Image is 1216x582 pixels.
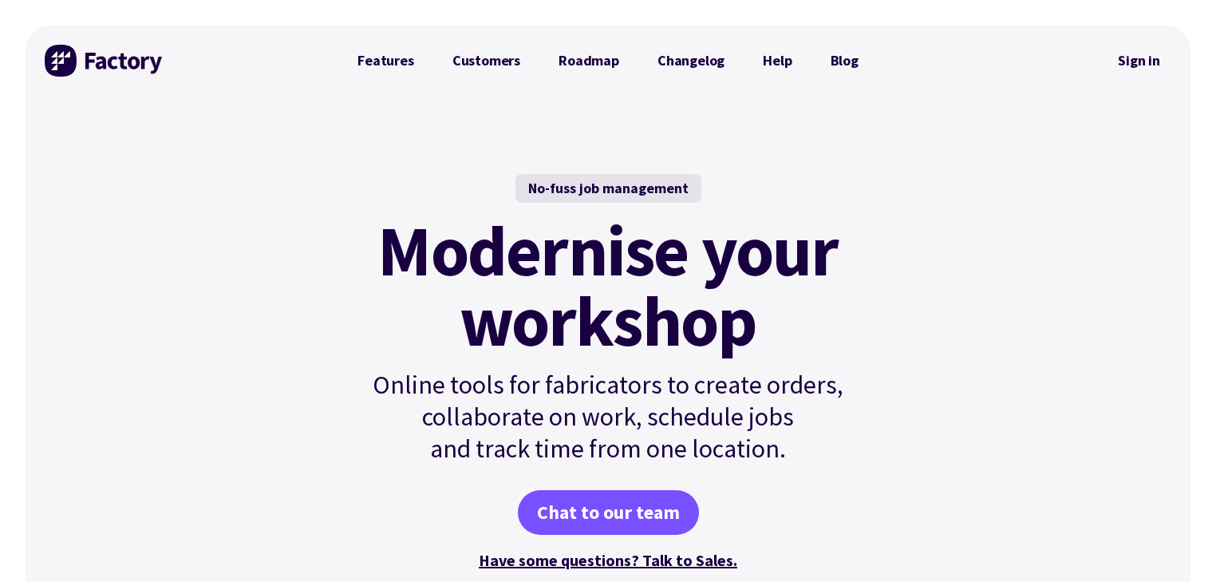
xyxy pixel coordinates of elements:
nav: Primary Navigation [338,45,878,77]
mark: Modernise your workshop [377,216,838,356]
a: Sign in [1107,42,1171,79]
a: Changelog [638,45,744,77]
a: Features [338,45,433,77]
a: Chat to our team [518,490,699,535]
a: Help [744,45,811,77]
a: Have some questions? Talk to Sales. [479,550,737,570]
a: Customers [433,45,539,77]
p: Online tools for fabricators to create orders, collaborate on work, schedule jobs and track time ... [338,369,878,465]
img: Factory [45,45,164,77]
nav: Secondary Navigation [1107,42,1171,79]
a: Blog [811,45,878,77]
a: Roadmap [539,45,638,77]
div: No-fuss job management [515,174,701,203]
